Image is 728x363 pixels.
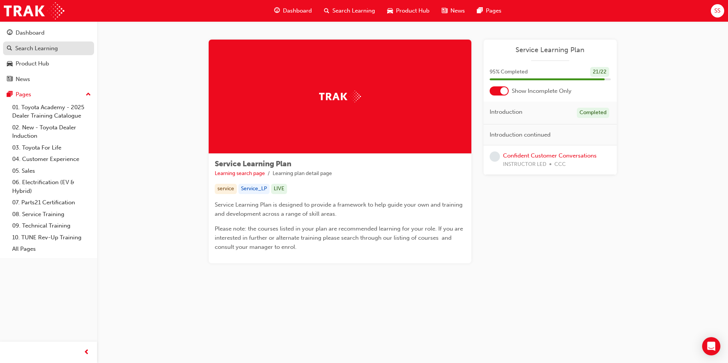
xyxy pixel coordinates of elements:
div: Dashboard [16,29,45,37]
span: 95 % Completed [490,68,528,76]
span: guage-icon [7,30,13,37]
a: 04. Customer Experience [9,153,94,165]
span: Introduction continued [490,131,551,139]
span: search-icon [324,6,329,16]
span: Search Learning [332,6,375,15]
a: 07. Parts21 Certification [9,197,94,209]
span: car-icon [387,6,393,16]
span: Service Learning Plan [215,159,291,168]
span: Dashboard [283,6,312,15]
a: Product Hub [3,57,94,71]
div: Pages [16,90,31,99]
span: News [450,6,465,15]
a: 05. Sales [9,165,94,177]
a: car-iconProduct Hub [381,3,436,19]
a: Search Learning [3,41,94,56]
div: service [215,184,237,194]
div: Product Hub [16,59,49,68]
span: INSTRUCTOR LED [503,160,546,169]
a: Service Learning Plan [490,46,611,54]
a: news-iconNews [436,3,471,19]
span: news-icon [7,76,13,83]
a: News [3,72,94,86]
span: Pages [486,6,501,15]
span: CCC [554,160,566,169]
a: 02. New - Toyota Dealer Induction [9,122,94,142]
span: news-icon [442,6,447,16]
span: search-icon [7,45,12,52]
span: up-icon [86,90,91,100]
span: Show Incomplete Only [512,87,572,96]
button: DashboardSearch LearningProduct HubNews [3,24,94,88]
span: car-icon [7,61,13,67]
span: SS [714,6,720,15]
a: Confident Customer Conversations [503,152,597,159]
img: Trak [4,2,64,19]
span: prev-icon [84,348,89,357]
span: learningRecordVerb_NONE-icon [490,151,500,162]
span: Service Learning Plan is designed to provide a framework to help guide your own and training and ... [215,201,464,217]
button: Pages [3,88,94,102]
a: search-iconSearch Learning [318,3,381,19]
a: Dashboard [3,26,94,40]
div: Search Learning [15,44,58,53]
div: Open Intercom Messenger [702,337,720,355]
a: 09. Technical Training [9,220,94,232]
img: Trak [319,91,361,102]
a: 01. Toyota Academy - 2025 Dealer Training Catalogue [9,102,94,122]
a: 03. Toyota For Life [9,142,94,154]
div: LIVE [271,184,287,194]
div: News [16,75,30,84]
span: pages-icon [477,6,483,16]
span: Introduction [490,108,522,116]
span: pages-icon [7,91,13,98]
span: Please note: the courses listed in your plan are recommended learning for your role. If you are i... [215,225,465,250]
a: pages-iconPages [471,3,508,19]
a: 06. Electrification (EV & Hybrid) [9,177,94,197]
div: 21 / 22 [590,67,609,77]
div: Completed [577,108,609,118]
a: Learning search page [215,170,265,177]
a: 10. TUNE Rev-Up Training [9,232,94,244]
li: Learning plan detail page [273,169,332,178]
button: SS [711,4,724,18]
a: guage-iconDashboard [268,3,318,19]
a: All Pages [9,243,94,255]
a: 08. Service Training [9,209,94,220]
span: Product Hub [396,6,429,15]
span: guage-icon [274,6,280,16]
div: Service_LP [238,184,270,194]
